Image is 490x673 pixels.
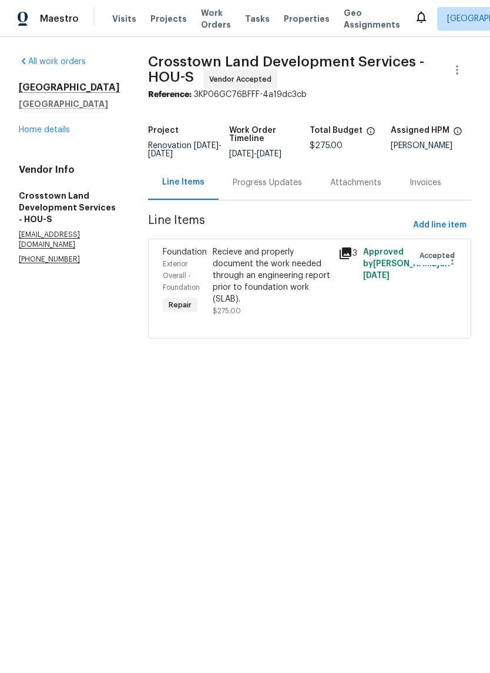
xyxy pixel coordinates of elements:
[148,126,179,135] h5: Project
[148,215,408,236] span: Line Items
[148,142,221,158] span: Renovation
[413,218,466,233] span: Add line item
[229,150,281,158] span: -
[233,177,302,189] div: Progress Updates
[310,126,363,135] h5: Total Budget
[148,142,221,158] span: -
[213,246,331,305] div: Recieve and properly document the work needed through an engineering report prior to foundation w...
[363,272,390,280] span: [DATE]
[148,150,173,158] span: [DATE]
[19,164,120,176] h4: Vendor Info
[229,150,254,158] span: [DATE]
[245,15,270,23] span: Tasks
[344,7,400,31] span: Geo Assignments
[213,307,241,314] span: $275.00
[148,55,424,84] span: Crosstown Land Development Services - HOU-S
[338,246,357,260] div: 3
[148,89,471,101] div: 3KP06GC76BFFF-4a19dc3cb
[19,126,70,134] a: Home details
[194,142,219,150] span: [DATE]
[284,13,330,25] span: Properties
[209,73,276,85] span: Vendor Accepted
[19,190,120,225] h5: Crosstown Land Development Services - HOU-S
[19,58,86,66] a: All work orders
[391,126,449,135] h5: Assigned HPM
[229,126,310,143] h5: Work Order Timeline
[453,126,462,142] span: The hpm assigned to this work order.
[310,142,343,150] span: $275.00
[148,91,192,99] b: Reference:
[163,248,207,256] span: Foundation
[162,176,204,188] div: Line Items
[112,13,136,25] span: Visits
[164,299,196,311] span: Repair
[408,215,471,236] button: Add line item
[410,177,441,189] div: Invoices
[257,150,281,158] span: [DATE]
[163,260,200,291] span: Exterior Overall - Foundation
[363,248,450,280] span: Approved by [PERSON_NAME] on
[201,7,231,31] span: Work Orders
[150,13,187,25] span: Projects
[366,126,375,142] span: The total cost of line items that have been proposed by Opendoor. This sum includes line items th...
[330,177,381,189] div: Attachments
[391,142,472,150] div: [PERSON_NAME]
[419,250,459,262] span: Accepted
[40,13,79,25] span: Maestro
